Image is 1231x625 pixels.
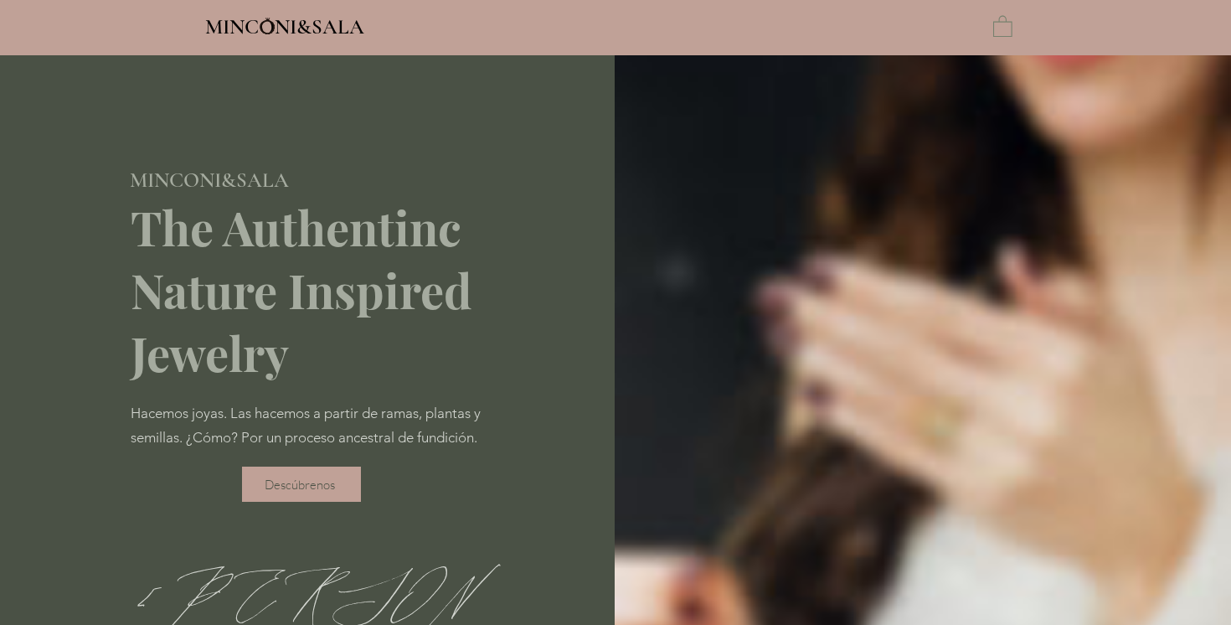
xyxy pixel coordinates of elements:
[205,11,364,39] a: MINCONI&SALA
[130,168,289,193] span: MINCONI&SALA
[131,405,481,446] span: Hacemos joyas. Las hacemos a partir de ramas, plantas y semillas. ¿Cómo? Por un proceso ancestral...
[242,467,361,502] a: Descúbrenos
[205,14,364,39] span: MINCONI&SALA
[265,477,335,493] span: Descúbrenos
[131,195,471,384] span: The Authentinc Nature Inspired Jewelry
[260,18,275,34] img: Minconi Sala
[130,164,289,192] a: MINCONI&SALA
